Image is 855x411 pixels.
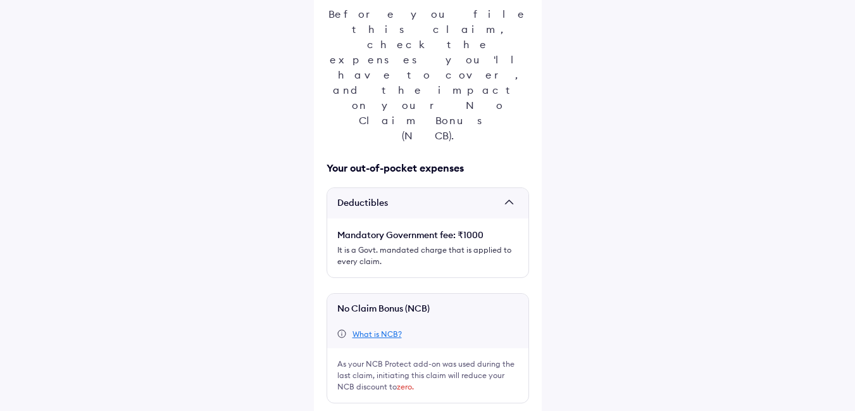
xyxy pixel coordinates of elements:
[327,6,529,143] div: Before you file this claim, check the expenses you'll have to cover, and the impact on your No Cl...
[337,358,518,393] div: As your NCB Protect add-on was used during the last claim, initiating this claim will reduce your...
[397,382,414,391] span: zero.
[337,244,518,267] div: It is a Govt. mandated charge that is applied to every claim.
[353,329,402,339] div: What is NCB?
[337,197,499,210] span: Deductibles
[327,161,529,175] div: Your out-of-pocket expenses
[337,229,518,241] div: Mandatory Government fee: ₹1000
